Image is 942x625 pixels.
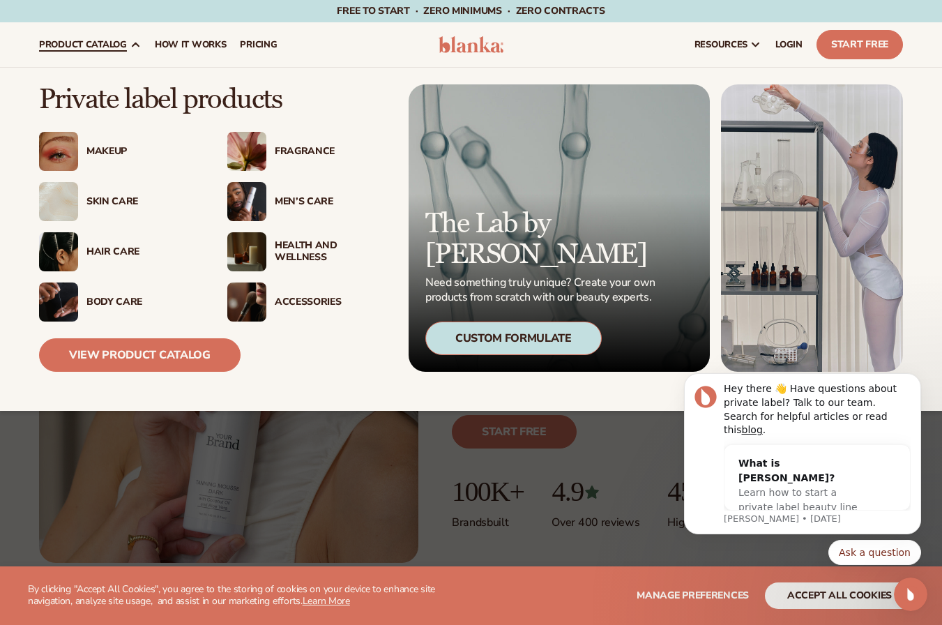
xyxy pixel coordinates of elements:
a: Start Free [816,30,903,59]
img: Female with makeup brush. [227,283,266,322]
img: Male holding moisturizer bottle. [227,182,266,221]
span: Free to start · ZERO minimums · ZERO contracts [337,4,605,17]
img: Pink blooming flower. [227,132,266,171]
div: Body Care [86,296,199,308]
img: Male hand applying moisturizer. [39,283,78,322]
a: Learn More [303,594,350,608]
a: Female with glitter eye makeup. Makeup [39,132,199,171]
div: Hair Care [86,246,199,258]
div: Health And Wellness [275,240,388,264]
a: Microscopic product formula. The Lab by [PERSON_NAME] Need something truly unique? Create your ow... [409,84,710,372]
a: LOGIN [768,22,810,67]
div: Skin Care [86,196,199,208]
div: Fragrance [275,146,388,158]
a: pricing [233,22,284,67]
button: Manage preferences [637,582,749,609]
p: The Lab by [PERSON_NAME] [425,209,660,270]
a: Cream moisturizer swatch. Skin Care [39,182,199,221]
div: Custom Formulate [425,322,602,355]
img: Candles and incense on table. [227,232,266,271]
p: Need something truly unique? Create your own products from scratch with our beauty experts. [425,276,660,305]
button: accept all cookies [765,582,914,609]
span: resources [694,39,747,50]
p: By clicking "Accept All Cookies", you agree to the storing of cookies on your device to enhance s... [28,584,465,608]
a: Pink blooming flower. Fragrance [227,132,388,171]
a: View Product Catalog [39,338,241,372]
span: LOGIN [775,39,803,50]
a: Candles and incense on table. Health And Wellness [227,232,388,271]
img: Cream moisturizer swatch. [39,182,78,221]
a: product catalog [32,22,148,67]
span: product catalog [39,39,127,50]
span: pricing [240,39,277,50]
a: resources [687,22,768,67]
iframe: Intercom live chat [894,578,927,611]
a: Male holding moisturizer bottle. Men’s Care [227,182,388,221]
a: Male hand applying moisturizer. Body Care [39,283,199,322]
img: Female hair pulled back with clips. [39,232,78,271]
p: Private label products [39,84,388,115]
span: Manage preferences [637,589,749,602]
a: Female hair pulled back with clips. Hair Care [39,232,199,271]
a: How It Works [148,22,234,67]
div: Makeup [86,146,199,158]
img: Female with glitter eye makeup. [39,132,78,171]
div: Accessories [275,296,388,308]
img: Female in lab with equipment. [721,84,903,372]
img: logo [439,36,504,53]
div: Men’s Care [275,196,388,208]
a: Female with makeup brush. Accessories [227,283,388,322]
iframe: Intercom notifications message [663,341,942,587]
span: How It Works [155,39,227,50]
